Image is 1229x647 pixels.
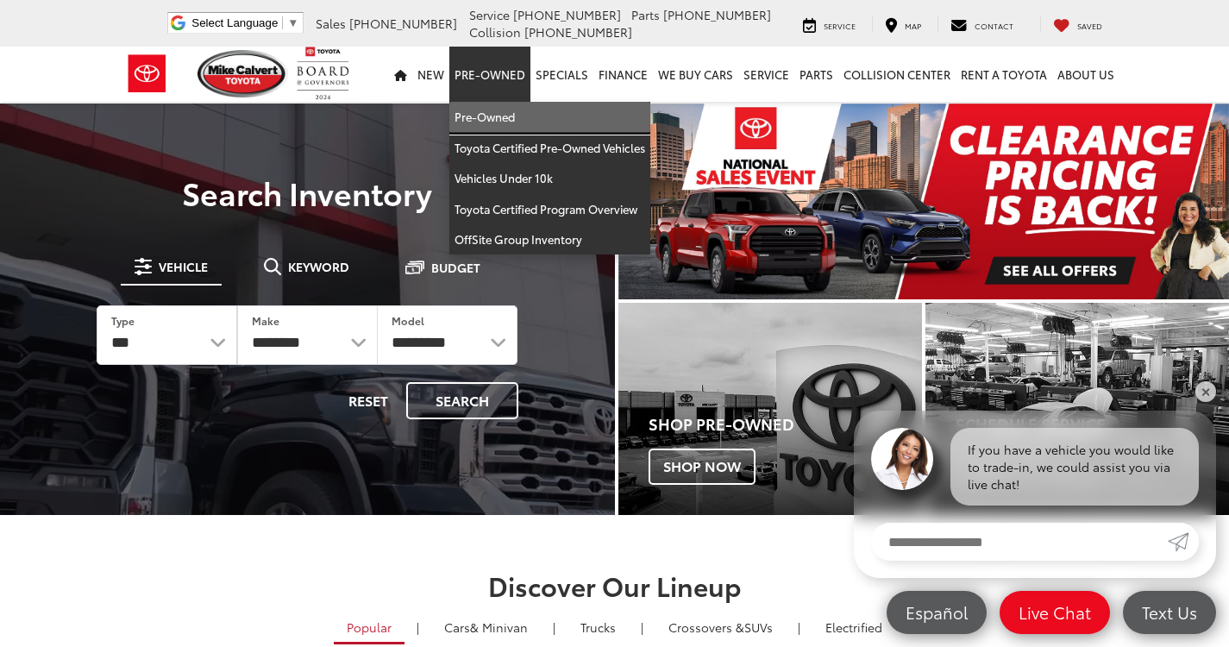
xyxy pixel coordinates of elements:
img: Toyota [115,46,179,102]
a: Service [790,16,868,33]
a: Contact [937,16,1026,33]
span: [PHONE_NUMBER] [524,23,632,41]
span: [PHONE_NUMBER] [349,15,457,32]
a: Vehicles Under 10k [449,163,650,194]
h2: Discover Our Lineup [123,571,1107,600]
span: Select Language [191,16,278,29]
a: Specials [530,47,593,102]
a: OffSite Group Inventory [449,224,650,254]
label: Type [111,313,135,328]
li: | [549,619,560,636]
div: If you have a vehicle you would like to trade-in, we could assist you via live chat! [950,428,1199,506]
button: Search [406,382,518,419]
a: About Us [1052,47,1119,102]
input: Enter your message [871,523,1168,561]
a: Home [389,47,412,102]
a: WE BUY CARS [653,47,738,102]
h4: Shop Pre-Owned [649,416,922,433]
a: Collision Center [838,47,956,102]
a: Cars [431,612,541,642]
a: Schedule Service Schedule Now [925,303,1229,516]
img: Mike Calvert Toyota [198,50,289,97]
h3: Search Inventory [72,175,542,210]
span: ▼ [287,16,298,29]
span: Live Chat [1010,601,1100,623]
a: SUVs [655,612,786,642]
a: Rent a Toyota [956,47,1052,102]
span: Shop Now [649,449,756,485]
a: Electrified [812,612,895,642]
a: Live Chat [1000,591,1110,634]
a: Text Us [1123,591,1216,634]
a: Popular [334,612,404,644]
label: Model [392,313,424,328]
span: Español [897,601,976,623]
span: & Minivan [470,619,528,636]
span: Collision [469,23,521,41]
span: Crossovers & [668,619,744,636]
li: | [412,619,423,636]
label: Make [252,313,279,328]
a: Service [738,47,794,102]
span: Budget [431,261,480,273]
a: Finance [593,47,653,102]
span: [PHONE_NUMBER] [663,6,771,23]
a: New [412,47,449,102]
li: | [793,619,805,636]
a: Español [887,591,987,634]
span: Map [905,20,921,31]
a: Pre-Owned [449,102,650,133]
span: Contact [975,20,1013,31]
span: Parts [631,6,660,23]
li: | [636,619,648,636]
span: Text Us [1133,601,1206,623]
span: Keyword [288,261,349,273]
span: Service [469,6,510,23]
div: Toyota [618,303,922,516]
span: [PHONE_NUMBER] [513,6,621,23]
div: Toyota [925,303,1229,516]
a: Parts [794,47,838,102]
a: Toyota Certified Program Overview [449,194,650,225]
button: Reset [334,382,403,419]
a: Shop Pre-Owned Shop Now [618,303,922,516]
a: Pre-Owned [449,47,530,102]
span: Vehicle [159,261,208,273]
a: Select Language​ [191,16,298,29]
a: Submit [1168,523,1199,561]
span: ​ [282,16,283,29]
span: Saved [1077,20,1102,31]
a: Trucks [567,612,629,642]
a: Toyota Certified Pre-Owned Vehicles [449,133,650,164]
a: My Saved Vehicles [1040,16,1115,33]
img: Agent profile photo [871,428,933,490]
span: Sales [316,15,346,32]
span: Service [824,20,856,31]
a: Map [872,16,934,33]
